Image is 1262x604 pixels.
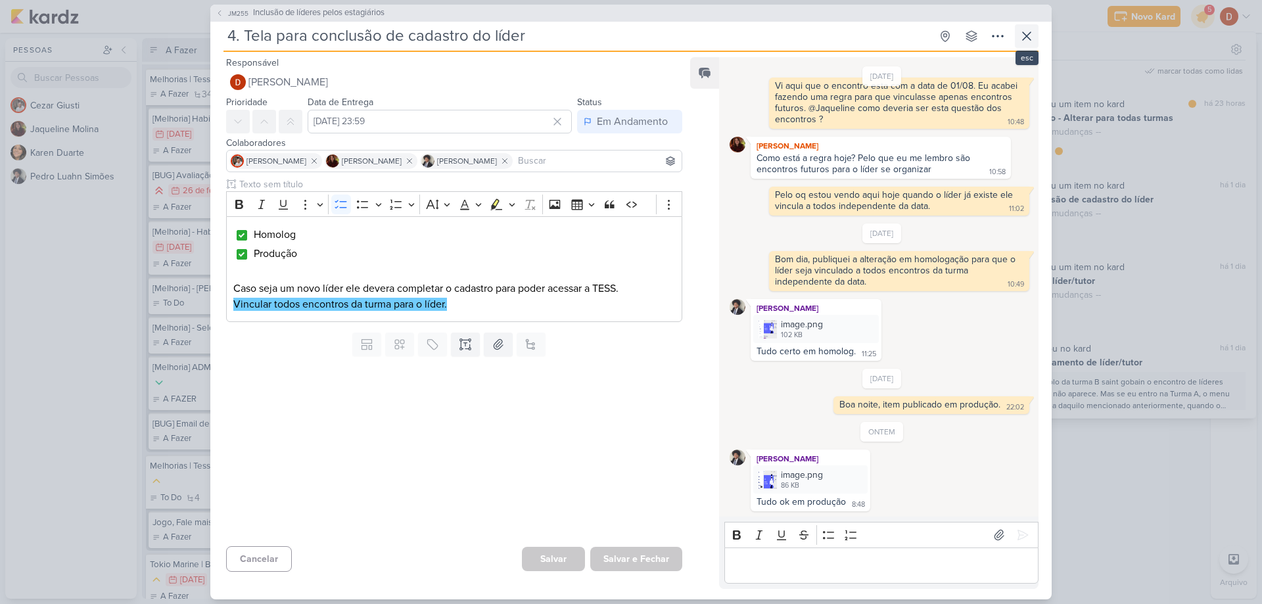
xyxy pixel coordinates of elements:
[308,97,373,108] label: Data de Entrega
[775,189,1016,212] div: Pelo oq estou vendo aqui hoje quando o líder já existe ele vincula a todos independente da data.
[233,298,447,311] mark: Vincular todos encontros da turma para o líder.
[781,330,823,340] div: 102 KB
[226,57,279,68] label: Responsável
[226,216,682,322] div: Editor editing area: main
[223,24,931,48] input: Kard Sem Título
[246,155,306,167] span: [PERSON_NAME]
[1008,279,1024,290] div: 10:49
[233,281,675,296] p: Caso seja um novo líder ele devera completar o cadastro para poder acessar a TESS.
[248,74,328,90] span: [PERSON_NAME]
[421,154,434,168] img: Pedro Luahn Simões
[730,137,745,152] img: Jaqueline Molina
[753,139,1008,152] div: [PERSON_NAME]
[781,317,823,331] div: image.png
[759,320,777,338] img: Vm9Gi169X3S94hYzYaqh3Cz7kDaozz1mHmk77jMP.png
[326,154,339,168] img: Jaqueline Molina
[308,110,572,133] input: Select a date
[724,522,1039,547] div: Editor toolbar
[226,546,292,572] button: Cancelar
[231,154,244,168] img: Cezar Giusti
[757,346,856,357] div: Tudo certo em homolog.
[226,70,682,94] button: [PERSON_NAME]
[753,315,879,343] div: image.png
[775,254,1018,287] div: Bom dia, publiquei a alteração em homologação para que o líder seja vinculado a todos encontros d...
[759,471,777,489] img: fQS7uXxTx3uZdd3GJ02P2cziNvQI7PrIyxYBweYY.png
[775,80,1020,125] div: Vi aqui que o encontro esta com a data de 01/08. Eu acabei fazendo uma regra para que vinculasse ...
[757,496,846,507] div: Tudo ok em produção
[226,191,682,217] div: Editor toolbar
[254,228,296,241] span: Homolog
[230,74,246,90] img: Davi Elias Teixeira
[515,153,679,169] input: Buscar
[730,450,745,465] img: Pedro Luahn Simões
[753,452,868,465] div: [PERSON_NAME]
[1008,117,1024,128] div: 10:48
[597,114,668,129] div: Em Andamento
[1016,51,1039,65] div: esc
[577,110,682,133] button: Em Andamento
[577,97,602,108] label: Status
[730,299,745,315] img: Pedro Luahn Simões
[781,480,823,491] div: 86 KB
[437,155,497,167] span: [PERSON_NAME]
[989,167,1006,177] div: 10:58
[724,547,1039,584] div: Editor editing area: main
[862,349,876,360] div: 11:25
[254,247,297,260] span: Produção
[753,302,879,315] div: [PERSON_NAME]
[757,152,973,175] div: Como está a regra hoje? Pelo que eu me lembro são encontros futuros para o líder se organizar
[226,136,682,150] div: Colaboradores
[1009,204,1024,214] div: 11:02
[753,465,868,494] div: image.png
[1006,402,1024,413] div: 22:02
[342,155,402,167] span: [PERSON_NAME]
[237,177,682,191] input: Texto sem título
[781,468,823,482] div: image.png
[839,399,1000,410] div: Boa noite, item publicado em produção.
[852,499,865,510] div: 8:48
[226,97,268,108] label: Prioridade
